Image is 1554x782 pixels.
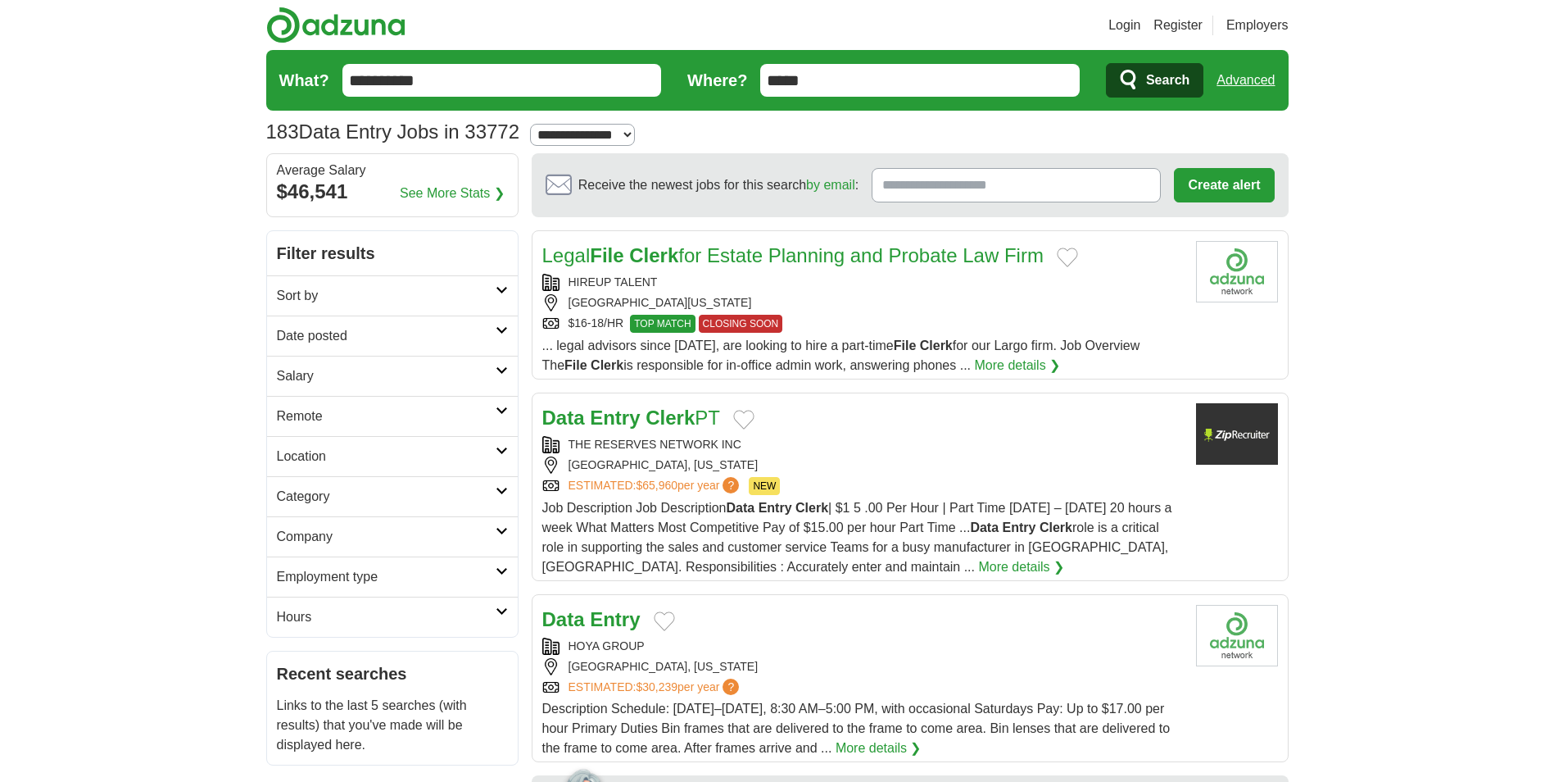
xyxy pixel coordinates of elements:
[542,608,585,630] strong: Data
[400,184,505,203] a: See More Stats ❯
[590,608,640,630] strong: Entry
[1106,63,1203,98] button: Search
[267,316,518,356] a: Date posted
[1003,521,1036,534] strong: Entry
[542,658,1183,675] div: [GEOGRAPHIC_DATA], [US_STATE]
[646,407,695,429] strong: Clerk
[277,164,508,177] div: Average Salary
[636,479,677,492] span: $65,960
[1226,16,1289,35] a: Employers
[277,607,496,627] h2: Hours
[277,662,508,686] h2: Recent searches
[1146,64,1189,97] span: Search
[687,68,747,93] label: Where?
[542,244,1044,266] a: LegalFile Clerkfor Estate Planning and Probate Law Firm
[277,366,496,386] h2: Salary
[277,487,496,507] h2: Category
[542,339,1140,372] span: ... legal advisors since [DATE], are looking to hire a part-time for our Largo firm. Job Overview...
[578,175,859,195] span: Receive the newest jobs for this search :
[542,407,720,429] a: Data Entry ClerkPT
[279,68,329,93] label: What?
[590,244,623,266] strong: File
[564,358,587,372] strong: File
[277,567,496,587] h2: Employment type
[542,315,1183,333] div: $16-18/HR
[542,501,1172,574] span: Job Description Job Description | $1 5 .00 Per Hour | Part Time [DATE] – [DATE] 20 hours a week W...
[806,178,855,192] a: by email
[636,680,677,693] span: $30,239
[266,117,299,147] span: 183
[795,501,828,515] strong: Clerk
[1196,241,1278,302] img: Company logo
[1216,64,1275,97] a: Advanced
[1040,521,1072,534] strong: Clerk
[267,436,518,476] a: Location
[277,696,508,755] p: Links to the last 5 searches (with results) that you've made will be displayed here.
[267,476,518,516] a: Category
[1174,168,1274,202] button: Create alert
[266,120,520,143] h1: Data Entry Jobs in 33772
[542,457,1183,474] div: [GEOGRAPHIC_DATA], [US_STATE]
[569,679,743,696] a: ESTIMATED:$30,239per year?
[723,477,739,493] span: ?
[1153,16,1203,35] a: Register
[267,356,518,396] a: Salary
[630,315,695,333] span: TOP MATCH
[733,410,754,430] button: Add to favorite jobs
[978,557,1064,577] a: More details ❯
[749,477,780,495] span: NEW
[277,447,496,466] h2: Location
[267,275,518,316] a: Sort by
[727,501,755,515] strong: Data
[266,7,405,43] img: Adzuna logo
[542,702,1171,755] span: Description Schedule: [DATE]–[DATE], 8:30 AM–5:00 PM, with occasional Saturdays Pay: Up to $17.00...
[699,315,783,333] span: CLOSING SOON
[277,326,496,346] h2: Date posted
[542,436,1183,453] div: THE RESERVES NETWORK INC
[970,521,999,534] strong: Data
[590,407,640,429] strong: Entry
[277,527,496,547] h2: Company
[920,339,953,352] strong: Clerk
[1196,403,1278,465] img: Company logo
[542,608,641,630] a: Data Entry
[1108,16,1140,35] a: Login
[894,339,917,352] strong: File
[277,286,496,306] h2: Sort by
[591,358,623,372] strong: Clerk
[654,612,675,631] button: Add to favorite jobs
[542,294,1183,311] div: [GEOGRAPHIC_DATA][US_STATE]
[569,477,743,495] a: ESTIMATED:$65,960per year?
[277,407,496,426] h2: Remote
[975,356,1061,375] a: More details ❯
[1196,605,1278,666] img: Company logo
[542,638,1183,655] div: HOYA GROUP
[723,679,739,695] span: ?
[629,244,678,266] strong: Clerk
[759,501,792,515] strong: Entry
[1057,248,1078,267] button: Add to favorite jobs
[267,557,518,597] a: Employment type
[267,231,518,275] h2: Filter results
[267,516,518,557] a: Company
[542,407,585,429] strong: Data
[542,274,1183,291] div: HIREUP TALENT
[267,597,518,637] a: Hours
[277,177,508,207] div: $46,541
[267,396,518,436] a: Remote
[836,739,922,758] a: More details ❯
